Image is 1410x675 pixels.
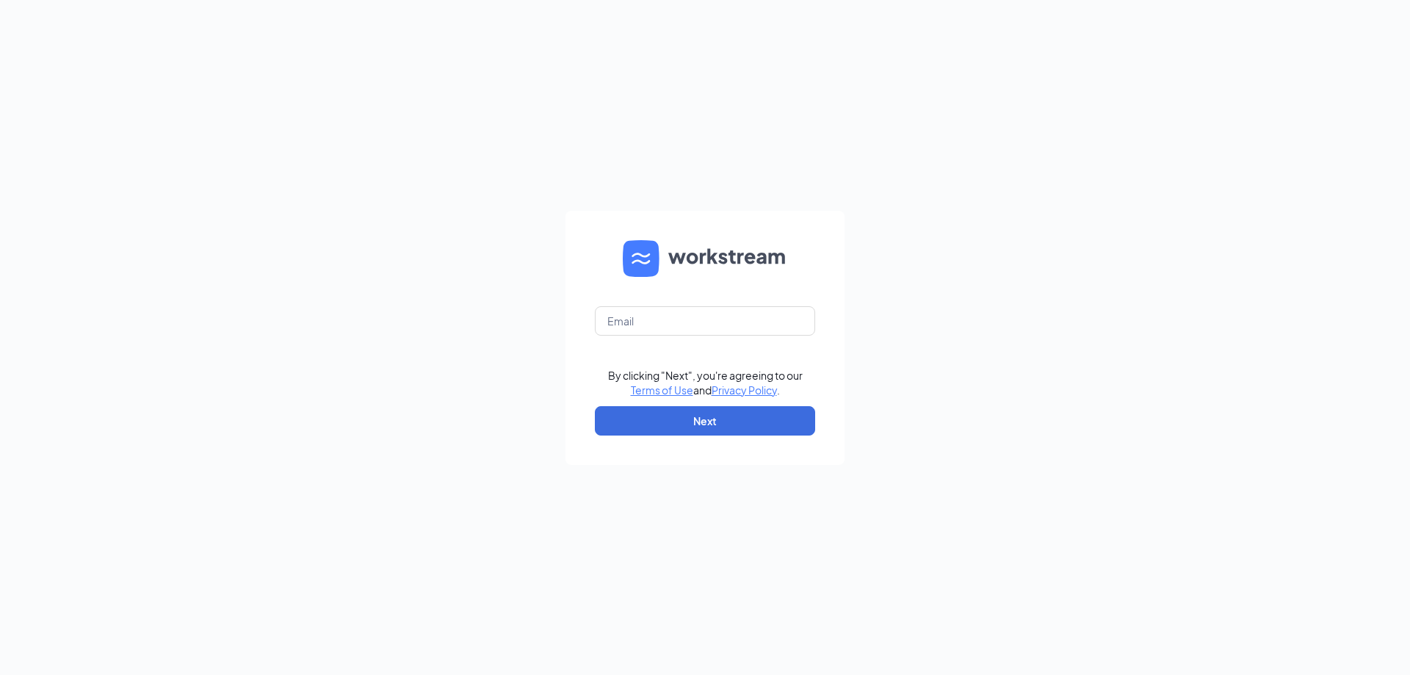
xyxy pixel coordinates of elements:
a: Terms of Use [631,383,693,397]
img: WS logo and Workstream text [623,240,787,277]
input: Email [595,306,815,336]
div: By clicking "Next", you're agreeing to our and . [608,368,803,397]
a: Privacy Policy [712,383,777,397]
button: Next [595,406,815,436]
